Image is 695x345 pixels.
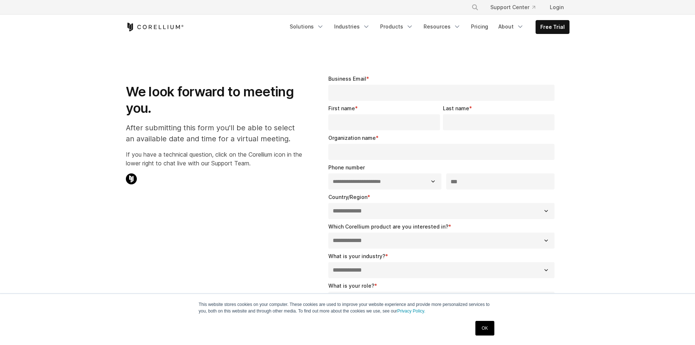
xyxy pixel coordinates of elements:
img: Corellium Chat Icon [126,173,137,184]
a: Products [376,20,418,33]
a: Solutions [285,20,328,33]
a: Resources [419,20,465,33]
a: Privacy Policy. [397,308,425,314]
a: Free Trial [536,20,569,34]
a: Support Center [484,1,541,14]
span: Phone number [328,164,365,170]
p: If you have a technical question, click on the Corellium icon in the lower right to chat live wit... [126,150,302,168]
span: Organization name [328,135,376,141]
a: Corellium Home [126,23,184,31]
h1: We look forward to meeting you. [126,84,302,116]
span: First name [328,105,355,111]
a: Industries [330,20,374,33]
span: Business Email [328,76,366,82]
a: Login [544,1,569,14]
a: OK [475,321,494,336]
div: Navigation Menu [463,1,569,14]
p: This website stores cookies on your computer. These cookies are used to improve your website expe... [199,301,497,314]
span: What is your industry? [328,253,385,259]
a: Pricing [467,20,493,33]
span: Last name [443,105,469,111]
div: Navigation Menu [285,20,569,34]
span: Which Corellium product are you interested in? [328,223,448,230]
span: Country/Region [328,194,367,200]
a: About [494,20,528,33]
span: What is your role? [328,283,374,289]
button: Search [468,1,482,14]
p: After submitting this form you'll be able to select an available date and time for a virtual meet... [126,122,302,144]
